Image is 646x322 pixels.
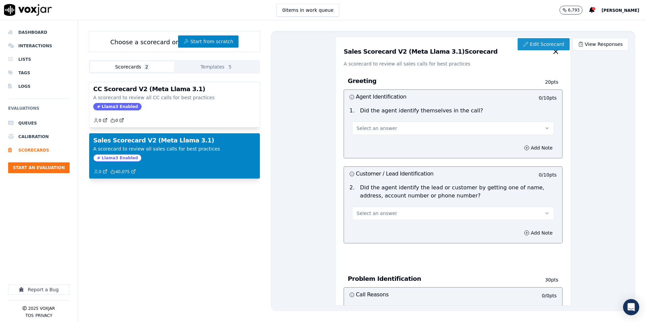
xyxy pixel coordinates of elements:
[8,162,70,173] button: Start an Evaluation
[110,169,136,175] a: 40,075
[560,6,589,15] button: 6,793
[35,313,52,318] button: Privacy
[623,299,639,315] div: Open Intercom Messenger
[349,290,453,299] h3: Call Reasons
[178,35,239,48] button: Start from scratch
[601,6,646,14] button: [PERSON_NAME]
[356,125,397,132] span: Select an answer
[348,77,523,85] h3: Greeting
[349,92,453,101] h3: Agent Identification
[347,304,357,313] p: 1 .
[348,274,523,283] h3: Problem Identification
[568,7,579,13] p: 6,793
[25,313,33,318] button: TOS
[93,118,107,123] a: 0
[523,276,558,283] p: 30 pts
[539,95,557,101] p: 0 / 10 pts
[344,49,497,55] h3: Sales Scorecard V2 (Meta Llama 3.1) Scorecard
[8,104,70,116] h6: Evaluations
[93,103,142,110] span: Llama3 Enabled
[349,169,453,178] h3: Customer / Lead Identification
[8,130,70,143] a: Calibration
[572,38,628,51] a: View Responses
[93,118,110,123] button: 0
[8,66,70,80] a: Tags
[93,169,107,175] a: 0
[93,86,256,92] h3: CC Scorecard V2 (Meta Llama 3.1)
[89,31,260,52] div: Choose a scorecard or
[93,169,110,175] button: 0
[93,154,142,162] span: Llama3 Enabled
[8,39,70,53] a: Interactions
[542,292,556,299] p: 0 / 0 pts
[560,6,582,15] button: 6,793
[601,8,639,13] span: [PERSON_NAME]
[8,26,70,39] a: Dashboard
[356,210,397,217] span: Select an answer
[523,79,558,85] p: 20 pts
[93,145,256,152] p: A scorecard to review all sales calls for best practices
[4,4,52,16] img: voxjar logo
[347,107,357,115] p: 1 .
[360,304,448,313] p: What is the category of the call?
[360,184,557,200] p: Did the agent identify the lead or customer by getting one of name, address, account number or ph...
[276,4,339,17] button: 0items in work queue
[8,285,70,295] button: Report a Bug
[8,53,70,66] a: Lists
[360,107,483,115] p: Did the agent identify themselves in the call?
[28,306,55,311] p: 2025 Voxjar
[8,143,70,157] a: Scorecards
[539,171,557,178] p: 0 / 10 pts
[8,80,70,93] a: Logs
[93,137,256,143] h3: Sales Scorecard V2 (Meta Llama 3.1)
[344,60,562,67] p: A scorecard to review all sales calls for best practices
[347,184,357,200] p: 2 .
[144,63,150,70] span: 2
[520,143,557,153] button: Add Note
[8,116,70,130] a: Queues
[174,61,259,72] button: Templates
[93,94,256,101] p: A scorecard to review all CC calls for best practices
[520,228,557,238] button: Add Note
[110,118,124,123] a: 0
[518,38,569,50] a: Edit Scorecard
[227,63,233,70] span: 5
[90,61,175,72] button: Scorecards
